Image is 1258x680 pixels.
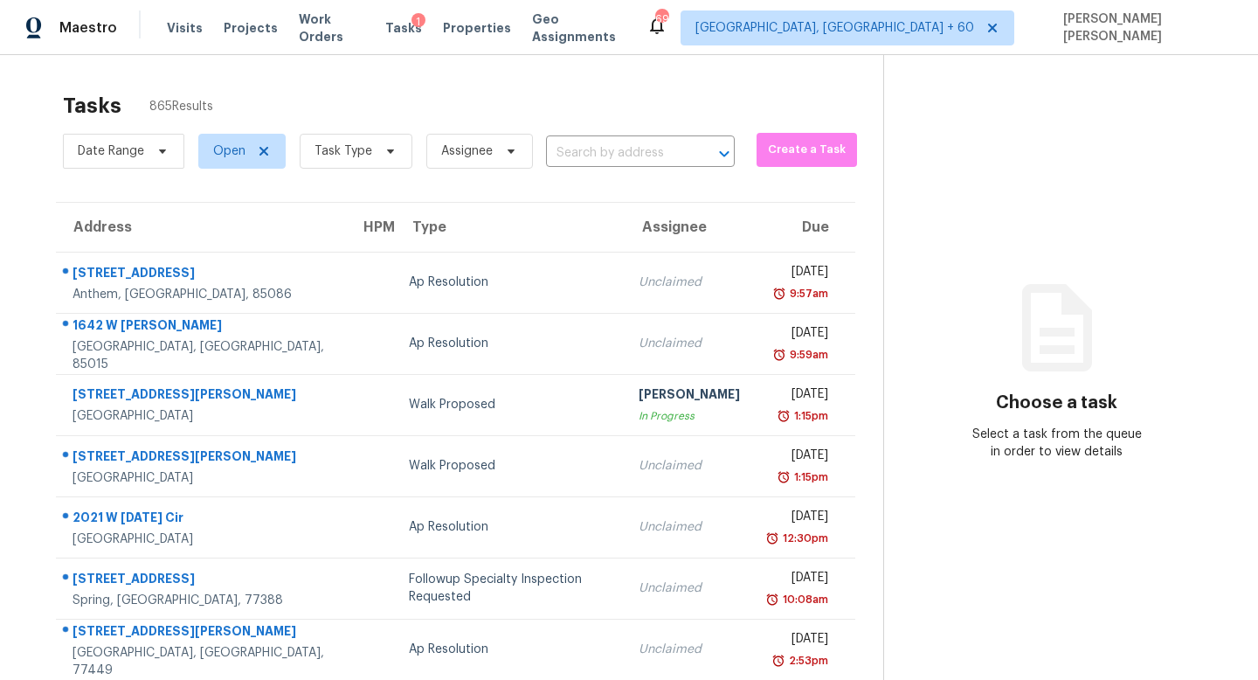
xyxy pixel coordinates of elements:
[395,203,625,252] th: Type
[409,571,611,606] div: Followup Specialty Inspection Requested
[73,385,332,407] div: [STREET_ADDRESS][PERSON_NAME]
[346,203,395,252] th: HPM
[765,591,779,608] img: Overdue Alarm Icon
[639,407,740,425] div: In Progress
[625,203,754,252] th: Assignee
[73,570,332,592] div: [STREET_ADDRESS]
[1056,10,1232,45] span: [PERSON_NAME] [PERSON_NAME]
[772,346,786,364] img: Overdue Alarm Icon
[639,274,740,291] div: Unclaimed
[768,324,828,346] div: [DATE]
[73,509,332,531] div: 2021 W [DATE] Cir
[73,448,332,469] div: [STREET_ADDRESS][PERSON_NAME]
[768,569,828,591] div: [DATE]
[73,622,332,644] div: [STREET_ADDRESS][PERSON_NAME]
[639,518,740,536] div: Unclaimed
[971,426,1144,461] div: Select a task from the queue in order to view details
[639,579,740,597] div: Unclaimed
[73,338,332,373] div: [GEOGRAPHIC_DATA], [GEOGRAPHIC_DATA], 85015
[712,142,736,166] button: Open
[73,264,332,286] div: [STREET_ADDRESS]
[786,346,828,364] div: 9:59am
[409,274,611,291] div: Ap Resolution
[785,652,828,670] div: 2:53pm
[772,285,786,302] img: Overdue Alarm Icon
[73,644,332,679] div: [GEOGRAPHIC_DATA], [GEOGRAPHIC_DATA], 77449
[149,98,213,115] span: 865 Results
[73,531,332,548] div: [GEOGRAPHIC_DATA]
[78,142,144,160] span: Date Range
[754,203,855,252] th: Due
[385,22,422,34] span: Tasks
[786,285,828,302] div: 9:57am
[73,286,332,303] div: Anthem, [GEOGRAPHIC_DATA], 85086
[768,508,828,530] div: [DATE]
[73,592,332,609] div: Spring, [GEOGRAPHIC_DATA], 77388
[409,396,611,413] div: Walk Proposed
[771,652,785,670] img: Overdue Alarm Icon
[639,335,740,352] div: Unclaimed
[167,19,203,37] span: Visits
[73,316,332,338] div: 1642 W [PERSON_NAME]
[532,10,626,45] span: Geo Assignments
[213,142,245,160] span: Open
[639,641,740,658] div: Unclaimed
[757,133,857,167] button: Create a Task
[409,457,611,475] div: Walk Proposed
[224,19,278,37] span: Projects
[768,447,828,468] div: [DATE]
[765,140,848,160] span: Create a Task
[791,407,828,425] div: 1:15pm
[768,630,828,652] div: [DATE]
[299,10,364,45] span: Work Orders
[996,394,1117,412] h3: Choose a task
[655,10,667,28] div: 696
[314,142,372,160] span: Task Type
[768,385,828,407] div: [DATE]
[409,335,611,352] div: Ap Resolution
[639,385,740,407] div: [PERSON_NAME]
[443,19,511,37] span: Properties
[59,19,117,37] span: Maestro
[409,641,611,658] div: Ap Resolution
[546,140,686,167] input: Search by address
[777,468,791,486] img: Overdue Alarm Icon
[779,530,828,547] div: 12:30pm
[695,19,974,37] span: [GEOGRAPHIC_DATA], [GEOGRAPHIC_DATA] + 60
[73,469,332,487] div: [GEOGRAPHIC_DATA]
[411,13,425,31] div: 1
[765,530,779,547] img: Overdue Alarm Icon
[791,468,828,486] div: 1:15pm
[73,407,332,425] div: [GEOGRAPHIC_DATA]
[779,591,828,608] div: 10:08am
[409,518,611,536] div: Ap Resolution
[441,142,493,160] span: Assignee
[63,97,121,114] h2: Tasks
[777,407,791,425] img: Overdue Alarm Icon
[56,203,346,252] th: Address
[639,457,740,475] div: Unclaimed
[768,263,828,285] div: [DATE]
